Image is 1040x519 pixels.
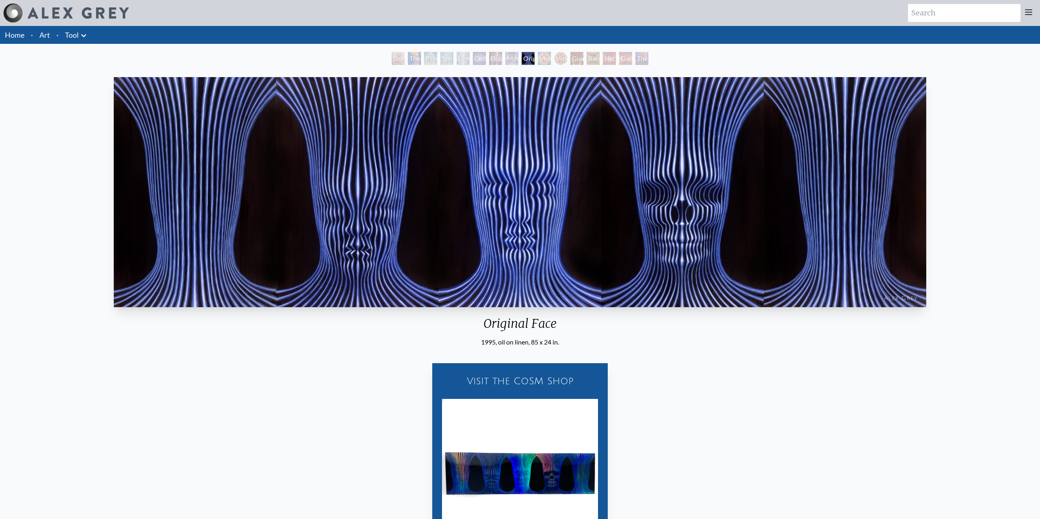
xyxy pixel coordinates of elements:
div: Net of Being [603,52,616,65]
li: · [28,26,36,44]
a: Art [39,29,50,41]
div: Spiritual Energy System [440,52,453,65]
div: 1995, oil on linen, 85 x 24 in. [110,337,929,347]
div: Godself [619,52,632,65]
input: Search [908,4,1020,22]
div: The Great Turn [635,52,648,65]
a: Tool [65,29,79,41]
div: Mystic Eye [505,52,518,65]
a: Home [5,30,24,39]
div: Guardian of Infinite Vision [570,52,583,65]
div: Universal Mind Lattice [457,52,470,65]
div: Vision Crystal [538,52,551,65]
div: Psychic Energy System [424,52,437,65]
a: Visit the CoSM Shop [437,368,603,394]
img: Original-Face-1995-Alex-Grey-Pentaptych-watermarked.jpg [114,77,926,307]
li: · [53,26,62,44]
div: Bardo Being [587,52,600,65]
div: Original Face [522,52,535,65]
div: Original Face [110,316,929,337]
div: Study for the Great Turn [392,52,405,65]
div: Vision Crystal Tondo [554,52,567,65]
div: Collective Vision [473,52,486,65]
div: Dissectional Art for Tool's Lateralus CD [489,52,502,65]
div: The Torch [408,52,421,65]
